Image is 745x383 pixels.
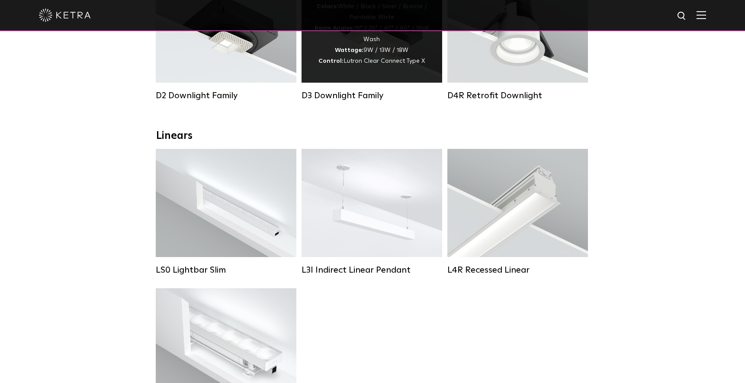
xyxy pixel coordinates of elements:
div: L3I Indirect Linear Pendant [302,265,442,275]
div: D3 Downlight Family [302,90,442,101]
div: LS0 Lightbar Slim [156,265,296,275]
span: Lutron Clear Connect Type X [344,58,425,64]
img: ketra-logo-2019-white [39,9,91,22]
img: search icon [677,11,687,22]
div: D4R Retrofit Downlight [447,90,588,101]
strong: Control: [318,58,344,64]
a: L3I Indirect Linear Pendant Lumen Output:400 / 600 / 800 / 1000Housing Colors:White / BlackContro... [302,149,442,275]
div: D2 Downlight Family [156,90,296,101]
strong: Wattage: [335,47,363,53]
a: LS0 Lightbar Slim Lumen Output:200 / 350Colors:White / BlackControl:X96 Controller [156,149,296,275]
div: L4R Recessed Linear [447,265,588,275]
a: L4R Recessed Linear Lumen Output:400 / 600 / 800 / 1000Colors:White / BlackControl:Lutron Clear C... [447,149,588,275]
img: Hamburger%20Nav.svg [697,11,706,19]
div: Linears [156,130,589,142]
